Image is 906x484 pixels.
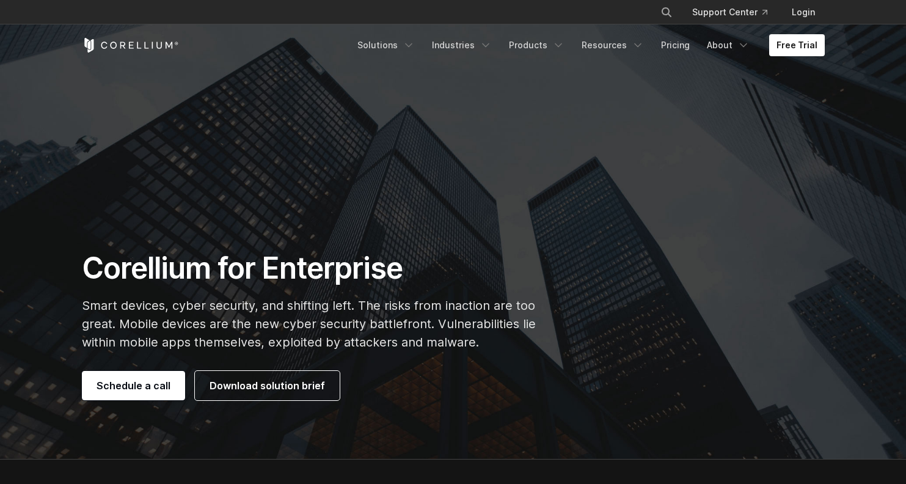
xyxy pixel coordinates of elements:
a: Support Center [682,1,777,23]
a: Schedule a call [82,371,185,400]
a: Resources [574,34,651,56]
div: Navigation Menu [646,1,825,23]
a: Pricing [654,34,697,56]
h1: Corellium for Enterprise [82,250,569,287]
button: Search [656,1,678,23]
span: Download solution brief [210,378,325,393]
a: Download solution brief [195,371,340,400]
span: Schedule a call [97,378,170,393]
a: Free Trial [769,34,825,56]
a: Industries [425,34,499,56]
div: Navigation Menu [350,34,825,56]
a: Products [502,34,572,56]
a: Login [782,1,825,23]
a: About [700,34,757,56]
a: Solutions [350,34,422,56]
p: Smart devices, cyber security, and shifting left. The risks from inaction are too great. Mobile d... [82,296,569,351]
a: Corellium Home [82,38,179,53]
